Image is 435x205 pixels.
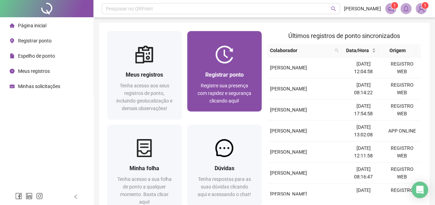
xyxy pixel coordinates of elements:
span: Minha folha [129,165,159,172]
span: Registre sua presença com rapidez e segurança clicando aqui! [198,83,251,104]
td: APP ONLINE [383,120,421,141]
span: Página inicial [18,23,46,28]
td: [DATE] 08:16:47 [344,163,382,184]
span: Registrar ponto [205,71,244,78]
span: search [331,6,336,11]
span: notification [388,6,394,12]
td: [DATE] 08:14:22 [344,78,382,99]
span: Colaborador [270,47,332,54]
a: Meus registrosTenha acesso aos seus registros de ponto, incluindo geolocalização e demais observa... [107,31,182,119]
span: [PERSON_NAME] [270,107,307,113]
a: Registrar pontoRegistre sua presença com rapidez e segurança clicando aqui! [187,31,262,111]
span: linkedin [26,193,33,199]
sup: 1 [391,2,398,9]
span: Tenha acesso a sua folha de ponto a qualquer momento. Basta clicar aqui! [117,176,172,205]
span: Tenha respostas para as suas dúvidas clicando aqui e acessando o chat! [198,176,251,197]
span: [PERSON_NAME] [270,65,307,70]
span: search [335,48,339,52]
span: home [10,23,15,28]
span: Últimos registros de ponto sincronizados [288,32,400,39]
td: REGISTRO WEB [383,99,421,120]
span: 1 [393,3,396,8]
span: [PERSON_NAME] [270,191,307,197]
span: [PERSON_NAME] [270,170,307,176]
td: [DATE] 12:04:58 [344,57,382,78]
td: [DATE] 17:54:58 [344,99,382,120]
span: 1 [424,3,426,8]
td: [DATE] 18:03:41 [344,184,382,205]
td: REGISTRO WEB [383,184,421,205]
td: [DATE] 13:02:08 [344,120,382,141]
th: Origem [379,44,416,57]
td: REGISTRO WEB [383,57,421,78]
span: Dúvidas [215,165,234,172]
span: [PERSON_NAME] [270,86,307,91]
span: Tenha acesso aos seus registros de ponto, incluindo geolocalização e demais observações! [116,83,172,111]
span: clock-circle [10,69,15,74]
span: [PERSON_NAME] [344,5,381,12]
span: [PERSON_NAME] [270,128,307,134]
td: REGISTRO WEB [383,78,421,99]
span: instagram [36,193,43,199]
img: 85271 [416,3,426,14]
td: [DATE] 12:11:58 [344,141,382,163]
span: [PERSON_NAME] [270,149,307,155]
span: Espelho de ponto [18,53,55,59]
th: Data/Hora [342,44,379,57]
span: Meus registros [18,68,50,74]
span: facebook [15,193,22,199]
div: Open Intercom Messenger [411,182,428,198]
a: DúvidasTenha respostas para as suas dúvidas clicando aqui e acessando o chat! [187,125,262,205]
span: left [73,194,78,199]
span: Data/Hora [344,47,371,54]
span: environment [10,38,15,43]
span: search [333,45,340,56]
td: REGISTRO WEB [383,163,421,184]
span: Minhas solicitações [18,84,60,89]
span: bell [403,6,409,12]
span: Meus registros [126,71,163,78]
span: schedule [10,84,15,89]
span: file [10,53,15,58]
td: REGISTRO WEB [383,141,421,163]
sup: Atualize o seu contato no menu Meus Dados [422,2,428,9]
span: Registrar ponto [18,38,52,43]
